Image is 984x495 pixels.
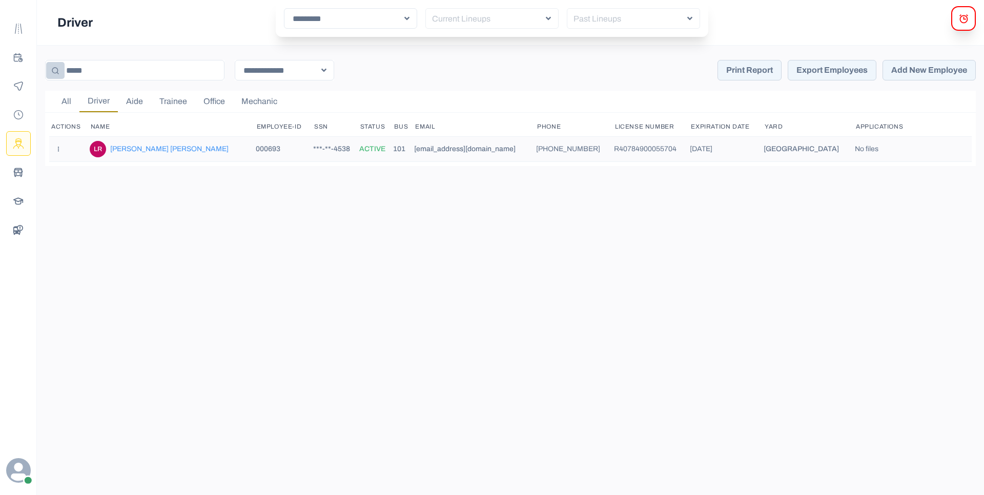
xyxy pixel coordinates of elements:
[393,145,412,153] p: 101
[413,117,535,136] th: Email
[49,12,101,33] button: Driver
[690,145,762,153] p: [DATE]
[312,117,358,136] th: SSN
[536,145,612,153] p: [PHONE_NUMBER]
[883,60,976,80] button: Add New Employee
[358,117,393,136] th: Status
[689,117,763,136] th: Expiration Date
[854,117,972,136] th: Applications
[50,141,67,157] button: User Action
[788,60,876,80] button: Export Employees
[614,145,688,153] p: R40784900055704
[726,65,773,75] p: Print Report
[6,45,31,70] button: Planning
[535,117,613,136] th: Phone
[414,145,516,153] p: [EMAIL_ADDRESS][DOMAIN_NAME]
[951,6,976,31] button: alerts Modal
[6,217,31,242] button: BusData
[94,141,102,157] div: LUANN RICHARDSON
[6,458,31,483] svg: avatar
[891,65,967,75] p: Add New Employee
[195,91,233,112] button: Office
[764,145,853,153] p: [GEOGRAPHIC_DATA]
[151,91,195,112] button: Trainee
[428,13,548,25] p: Current Lineups
[392,117,413,136] th: Bus
[79,91,118,112] button: Driver
[6,131,31,156] button: Drivers
[796,65,868,75] p: Export Employees
[6,102,31,127] button: Payroll
[255,117,313,136] th: Employee-ID
[6,189,31,213] button: Schools
[6,16,31,41] button: Route Templates
[717,60,782,80] button: Print Report
[854,136,972,161] td: No files
[89,117,255,136] th: Name
[613,117,689,136] th: License Number
[6,74,31,98] button: Monitoring
[569,13,689,25] p: Past Lineups
[233,91,285,112] button: Mechanic
[118,91,151,112] button: Aide
[6,160,31,184] button: Buses
[359,145,392,153] p: ACTIVE
[763,117,854,136] th: Yard
[110,145,229,153] p: [PERSON_NAME] [PERSON_NAME]
[49,117,89,136] th: Actions
[256,145,312,153] p: 000693
[53,91,79,112] button: All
